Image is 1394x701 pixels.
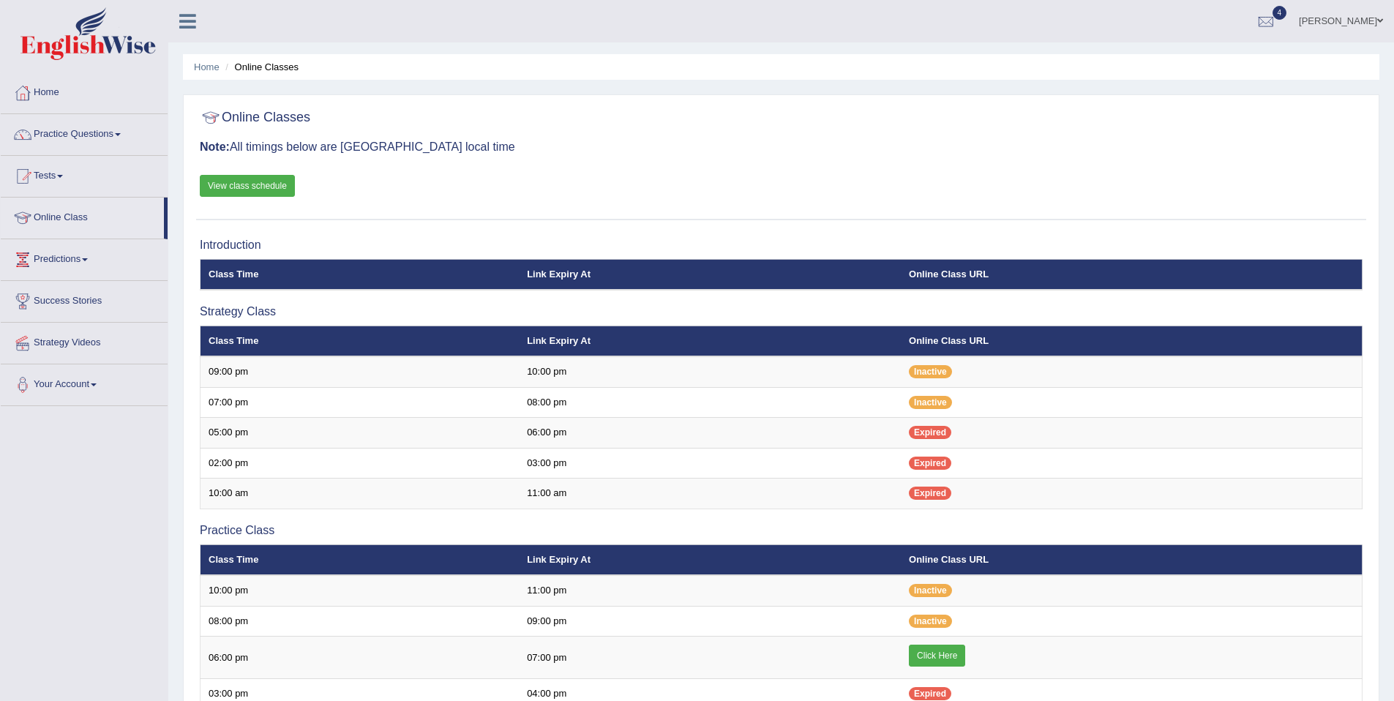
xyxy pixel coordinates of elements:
td: 08:00 pm [519,387,901,418]
span: Inactive [909,584,952,597]
th: Online Class URL [901,544,1362,575]
td: 11:00 pm [519,575,901,606]
a: Practice Questions [1,114,168,151]
td: 05:00 pm [201,418,520,449]
th: Class Time [201,326,520,356]
td: 02:00 pm [201,448,520,479]
td: 03:00 pm [519,448,901,479]
td: 06:00 pm [201,637,520,679]
span: Expired [909,426,951,439]
th: Online Class URL [901,259,1362,290]
h3: Strategy Class [200,305,1363,318]
td: 10:00 pm [201,575,520,606]
a: Success Stories [1,281,168,318]
h3: Practice Class [200,524,1363,537]
td: 09:00 pm [519,606,901,637]
td: 09:00 pm [201,356,520,387]
h3: Introduction [200,239,1363,252]
a: Strategy Videos [1,323,168,359]
th: Link Expiry At [519,544,901,575]
td: 10:00 am [201,479,520,509]
a: Home [194,61,220,72]
span: Expired [909,687,951,700]
span: 4 [1273,6,1287,20]
span: Expired [909,487,951,500]
td: 07:00 pm [519,637,901,679]
a: Your Account [1,364,168,401]
span: Inactive [909,396,952,409]
a: Tests [1,156,168,192]
td: 07:00 pm [201,387,520,418]
th: Online Class URL [901,326,1362,356]
span: Inactive [909,365,952,378]
a: View class schedule [200,175,295,197]
td: 10:00 pm [519,356,901,387]
td: 06:00 pm [519,418,901,449]
a: Online Class [1,198,164,234]
a: Click Here [909,645,965,667]
td: 11:00 am [519,479,901,509]
th: Link Expiry At [519,259,901,290]
h3: All timings below are [GEOGRAPHIC_DATA] local time [200,140,1363,154]
td: 08:00 pm [201,606,520,637]
li: Online Classes [222,60,299,74]
span: Inactive [909,615,952,628]
h2: Online Classes [200,107,310,129]
b: Note: [200,140,230,153]
th: Class Time [201,544,520,575]
span: Expired [909,457,951,470]
th: Class Time [201,259,520,290]
a: Home [1,72,168,109]
a: Predictions [1,239,168,276]
th: Link Expiry At [519,326,901,356]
